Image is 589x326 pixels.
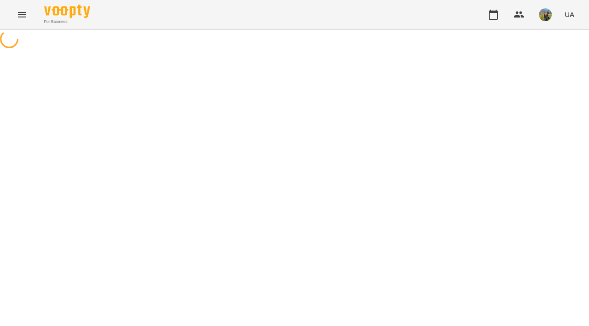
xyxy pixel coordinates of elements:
button: UA [561,6,578,23]
img: Voopty Logo [44,5,90,18]
img: f0a73d492ca27a49ee60cd4b40e07bce.jpeg [539,8,552,21]
button: Menu [11,4,33,26]
span: For Business [44,19,90,25]
span: UA [565,10,574,19]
